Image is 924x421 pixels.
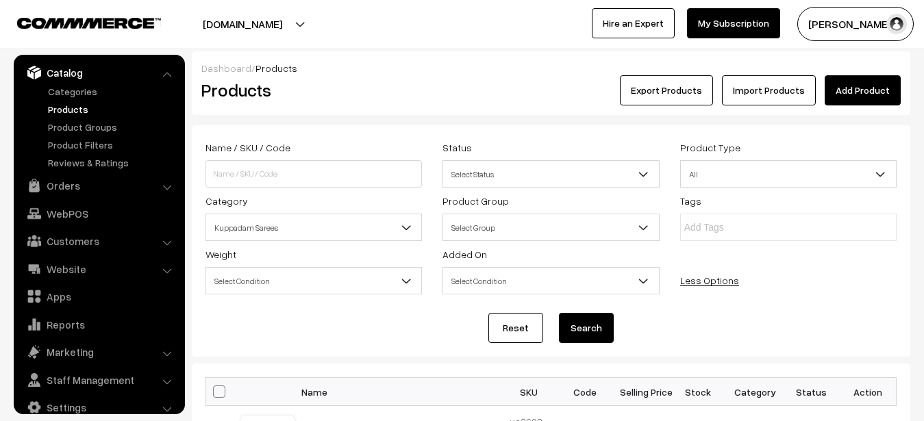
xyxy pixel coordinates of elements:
button: Export Products [620,75,713,105]
h2: Products [201,79,421,101]
th: Code [557,378,614,406]
a: My Subscription [687,8,780,38]
th: Status [783,378,840,406]
button: [PERSON_NAME] [797,7,914,41]
th: Name [295,378,501,406]
a: Catalog [17,60,180,85]
th: Action [840,378,897,406]
th: SKU [501,378,558,406]
a: Hire an Expert [592,8,675,38]
a: Settings [17,395,180,420]
a: Categories [45,84,180,99]
a: Orders [17,173,180,198]
span: Select Condition [442,267,659,294]
span: Select Group [443,216,658,240]
a: Customers [17,229,180,253]
label: Status [442,140,472,155]
img: user [886,14,907,34]
a: Website [17,257,180,281]
a: Reviews & Ratings [45,155,180,170]
label: Tags [680,194,701,208]
a: Apps [17,284,180,309]
a: Reports [17,312,180,337]
a: Product Groups [45,120,180,134]
label: Category [205,194,248,208]
a: Products [45,102,180,116]
label: Added On [442,247,487,261]
span: Select Status [442,160,659,188]
a: Staff Management [17,368,180,392]
label: Product Group [442,194,509,208]
span: Kuppadam Sarees [205,214,422,241]
span: Select Condition [206,269,421,293]
span: All [681,162,896,186]
input: Name / SKU / Code [205,160,422,188]
span: Products [255,62,297,74]
a: WebPOS [17,201,180,226]
span: All [680,160,897,188]
div: / [201,61,901,75]
a: Less Options [680,275,739,286]
a: Dashboard [201,62,251,74]
span: Select Group [442,214,659,241]
img: COMMMERCE [17,18,161,28]
a: Import Products [722,75,816,105]
input: Add Tags [684,220,804,235]
a: Product Filters [45,138,180,152]
span: Select Condition [205,267,422,294]
button: Search [559,313,614,343]
a: COMMMERCE [17,14,137,30]
a: Reset [488,313,543,343]
label: Weight [205,247,236,261]
a: Add Product [825,75,901,105]
label: Product Type [680,140,740,155]
button: [DOMAIN_NAME] [155,7,330,41]
th: Category [727,378,784,406]
th: Selling Price [614,378,671,406]
span: Select Status [443,162,658,186]
a: Marketing [17,340,180,364]
label: Name / SKU / Code [205,140,290,155]
span: Select Condition [443,269,658,293]
th: Stock [670,378,727,406]
span: Kuppadam Sarees [206,216,421,240]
